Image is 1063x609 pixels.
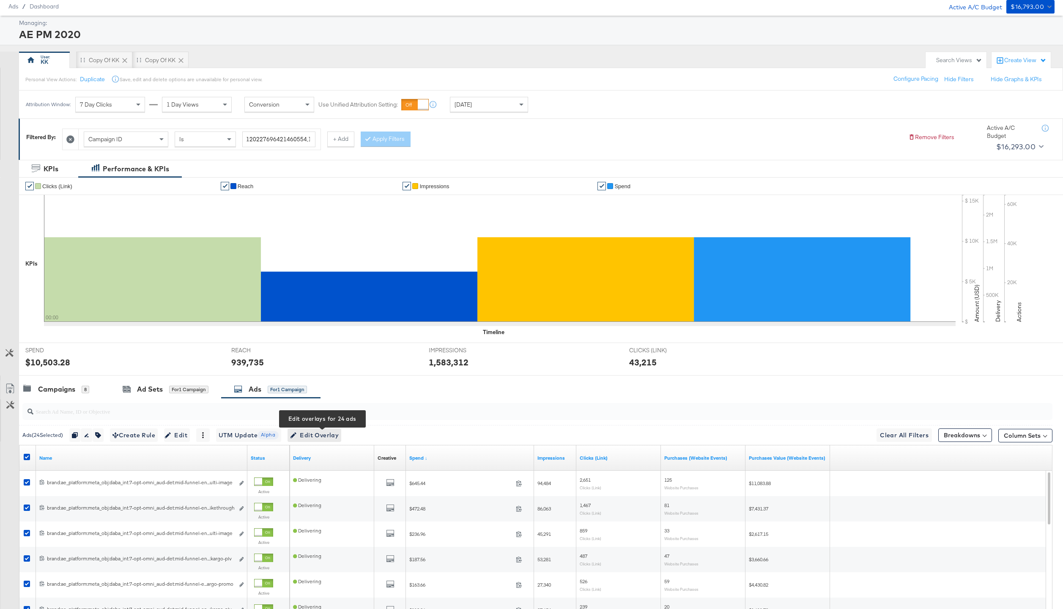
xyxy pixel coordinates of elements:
[44,164,58,174] div: KPIs
[231,346,295,354] span: REACH
[580,536,601,541] sub: Clicks (Link)
[39,455,244,461] a: Ad Name.
[137,384,163,394] div: Ad Sets
[580,553,587,559] span: 487
[249,101,279,108] span: Conversion
[429,346,492,354] span: IMPRESSIONS
[409,505,512,512] span: $472.48
[664,477,672,483] span: 125
[936,56,982,64] div: Search Views
[664,527,669,534] span: 33
[33,400,956,416] input: Search Ad Name, ID or Objective
[749,455,827,461] a: The total value of the purchase actions tracked by your Custom Audience pixel on your website aft...
[378,455,396,461] div: Creative
[88,135,122,143] span: Campaign ID
[268,386,307,393] div: for 1 Campaign
[167,430,187,441] span: Edit
[580,455,658,461] a: The number of clicks on links appearing on your ad or Page that direct people to your sites off F...
[219,430,279,441] span: UTM Update
[944,75,974,83] button: Hide Filters
[22,431,63,439] div: Ads ( 24 Selected)
[254,565,273,571] label: Active
[19,19,1052,27] div: Managing:
[47,581,234,587] div: brand:ae_platform:meta_obj:daba_int:7-opt-omni_aud-det:mid-funnel-e...argo-promo
[80,101,112,108] span: 7 Day Clicks
[216,428,281,442] button: UTM UpdateAlpha
[327,132,354,147] button: + Add
[378,455,396,461] a: Shows the creative associated with your ad.
[249,384,261,394] div: Ads
[1004,56,1047,65] div: Create View
[973,285,981,322] text: Amount (USD)
[47,479,234,486] div: brand:ae_platform:meta_obj:daba_int:7-opt-omni_aud-det:mid-funnel-en...ulti-image
[25,356,70,368] div: $10,503.28
[664,455,742,461] a: The number of times a purchase was made tracked by your Custom Audience pixel on your website aft...
[169,386,208,393] div: for 1 Campaign
[120,76,262,83] div: Save, edit and delete options are unavailable for personal view.
[290,430,339,441] span: Edit Overlay
[664,502,669,508] span: 81
[877,428,932,442] button: Clear All Filters
[238,183,254,189] span: Reach
[580,527,587,534] span: 859
[409,455,531,461] a: The total amount spent to date.
[403,182,411,190] a: ✔
[664,485,699,490] sub: Website Purchases
[25,260,38,268] div: KPIs
[47,505,234,511] div: brand:ae_platform:meta_obj:daba_int:7-opt-omni_aud-det:mid-funnel-en...ikethrough
[254,540,273,545] label: Active
[112,430,155,441] span: Create Rule
[749,531,768,537] span: $2,617.15
[167,101,199,108] span: 1 Day Views
[537,582,551,588] span: 27,340
[537,556,551,562] span: 53,281
[409,531,512,537] span: $236.96
[25,182,34,190] a: ✔
[537,531,551,537] span: 45,291
[254,489,273,494] label: Active
[318,101,398,109] label: Use Unified Attribution Setting:
[26,133,56,141] div: Filtered By:
[987,124,1033,140] div: Active A/C Budget
[580,477,591,483] span: 2,651
[293,502,321,508] span: Delivering
[580,510,601,516] sub: Clicks (Link)
[38,384,75,394] div: Campaigns
[18,3,30,10] span: /
[991,75,1042,83] button: Hide Graphs & KPIs
[179,135,184,143] span: Is
[537,480,551,486] span: 94,484
[80,75,105,83] button: Duplicate
[888,71,944,87] button: Configure Pacing
[1015,302,1023,322] text: Actions
[409,556,512,562] span: $187.56
[580,485,601,490] sub: Clicks (Link)
[254,590,273,596] label: Active
[749,480,771,486] span: $11,083.88
[880,430,929,441] span: Clear All Filters
[597,182,606,190] a: ✔
[629,346,693,354] span: CLICKS (LINK)
[251,455,286,461] a: Shows the current state of your Ad.
[994,300,1002,322] text: Delivery
[749,582,768,588] span: $4,430.82
[629,356,657,368] div: 43,215
[25,76,77,83] div: Personal View Actions:
[537,505,551,512] span: 86,063
[137,58,141,62] div: Drag to reorder tab
[254,514,273,520] label: Active
[80,58,85,62] div: Drag to reorder tab
[293,455,371,461] a: Reflects the ability of your Ad to achieve delivery.
[537,455,573,461] a: The number of times your ad was served. On mobile apps an ad is counted as served the first time ...
[580,502,591,508] span: 1,467
[749,556,768,562] span: $3,660.66
[908,133,954,141] button: Remove Filters
[30,3,59,10] a: Dashboard
[993,140,1045,154] button: $16,293.00
[19,27,1052,41] div: AE PM 2020
[419,183,449,189] span: Impressions
[664,578,669,584] span: 59
[25,101,71,107] div: Attribution Window:
[25,346,89,354] span: SPEND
